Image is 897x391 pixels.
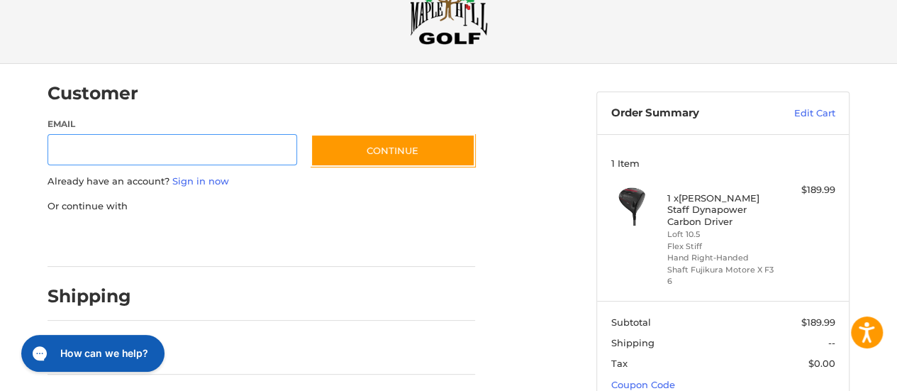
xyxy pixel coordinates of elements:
iframe: Gorgias live chat messenger [14,330,169,377]
li: Shaft Fujikura Motore X F3 6 [667,264,776,287]
iframe: PayPal-venmo [284,227,390,253]
h2: Shipping [48,285,131,307]
p: Already have an account? [48,175,475,189]
h4: 1 x [PERSON_NAME] Staff Dynapower Carbon Driver [667,192,776,227]
h3: 1 Item [611,158,835,169]
span: Subtotal [611,316,651,328]
a: Coupon Code [611,379,675,390]
a: Edit Cart [764,106,835,121]
li: Loft 10.5 [667,228,776,241]
span: $189.99 [801,316,835,328]
span: Tax [611,358,628,369]
h3: Order Summary [611,106,764,121]
iframe: PayPal-paylater [163,227,269,253]
span: Shipping [611,337,654,348]
li: Flex Stiff [667,241,776,253]
div: $189.99 [779,183,835,197]
p: Or continue with [48,199,475,214]
span: -- [828,337,835,348]
label: Email [48,118,297,131]
iframe: Google Customer Reviews [780,353,897,391]
h2: Customer [48,82,138,104]
iframe: PayPal-paypal [43,227,150,253]
li: Hand Right-Handed [667,252,776,264]
button: Continue [311,134,475,167]
a: Sign in now [172,175,229,187]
